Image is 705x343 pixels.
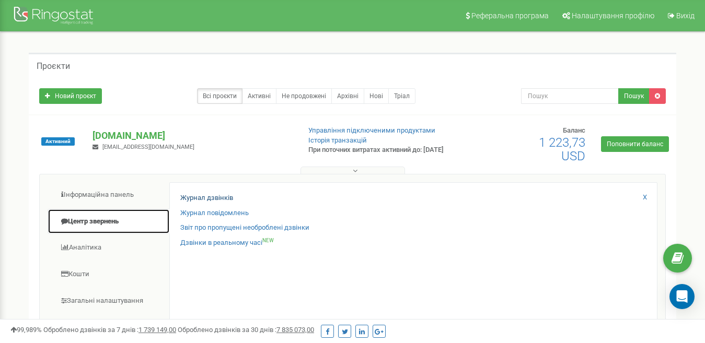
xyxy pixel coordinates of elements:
[37,62,70,71] h5: Проєкти
[643,193,647,203] a: X
[180,238,274,248] a: Дзвінки в реальному часіNEW
[676,11,695,20] span: Вихід
[180,223,309,233] a: Звіт про пропущені необроблені дзвінки
[262,238,274,243] sup: NEW
[364,88,389,104] a: Нові
[43,326,176,334] span: Оброблено дзвінків за 7 днів :
[10,326,42,334] span: 99,989%
[276,88,332,104] a: Не продовжені
[178,326,314,334] span: Оброблено дзвінків за 30 днів :
[197,88,242,104] a: Всі проєкти
[41,137,75,146] span: Активний
[102,144,194,150] span: [EMAIL_ADDRESS][DOMAIN_NAME]
[669,284,695,309] div: Open Intercom Messenger
[138,326,176,334] u: 1 739 149,00
[276,326,314,334] u: 7 835 073,00
[563,126,585,134] span: Баланс
[308,126,435,134] a: Управління підключеними продуктами
[388,88,415,104] a: Тріал
[48,288,170,314] a: Загальні налаштування
[180,193,233,203] a: Журнал дзвінків
[572,11,654,20] span: Налаштування профілю
[539,135,585,163] span: 1 223,73 USD
[48,235,170,261] a: Аналiтика
[48,262,170,287] a: Кошти
[39,88,102,104] a: Новий проєкт
[242,88,276,104] a: Активні
[308,145,453,155] p: При поточних витратах активний до: [DATE]
[180,208,249,218] a: Журнал повідомлень
[471,11,549,20] span: Реферальна програма
[308,136,367,144] a: Історія транзакцій
[331,88,364,104] a: Архівні
[93,129,291,143] p: [DOMAIN_NAME]
[48,314,170,340] a: Віртуальна АТС
[618,88,650,104] button: Пошук
[601,136,669,152] a: Поповнити баланс
[48,209,170,234] a: Центр звернень
[521,88,619,104] input: Пошук
[48,182,170,208] a: Інформаційна панель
